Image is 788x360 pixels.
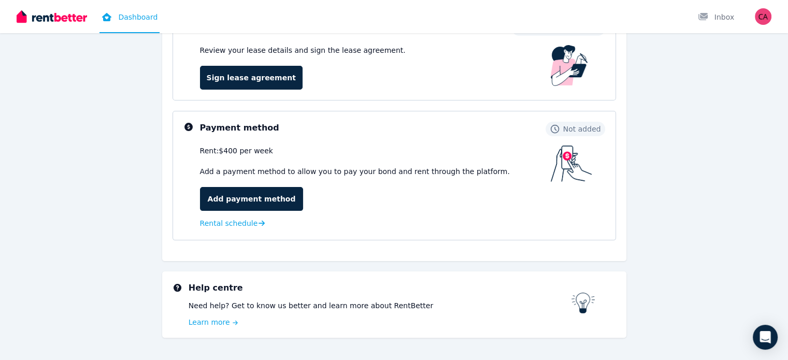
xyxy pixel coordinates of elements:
[200,166,551,177] p: Add a payment method to allow you to pay your bond and rent through the platform.
[200,66,303,90] a: Sign lease agreement
[200,146,551,156] div: Rent: $400 per week
[563,124,601,134] span: Not added
[189,282,571,294] h3: Help centre
[551,146,592,182] img: Payment method
[551,45,588,86] img: Lease Agreement
[189,300,571,311] p: Need help? Get to know us better and learn more about RentBetter
[17,9,87,24] img: RentBetter
[200,45,406,55] p: Review your lease details and sign the lease agreement.
[200,218,258,228] span: Rental schedule
[189,317,571,327] a: Learn more
[200,187,304,211] a: Add payment method
[753,325,778,350] div: Open Intercom Messenger
[698,12,734,22] div: Inbox
[571,293,595,313] img: RentBetter help centre
[755,8,771,25] img: Cooper Attwood
[200,122,279,134] h3: Payment method
[200,218,265,228] a: Rental schedule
